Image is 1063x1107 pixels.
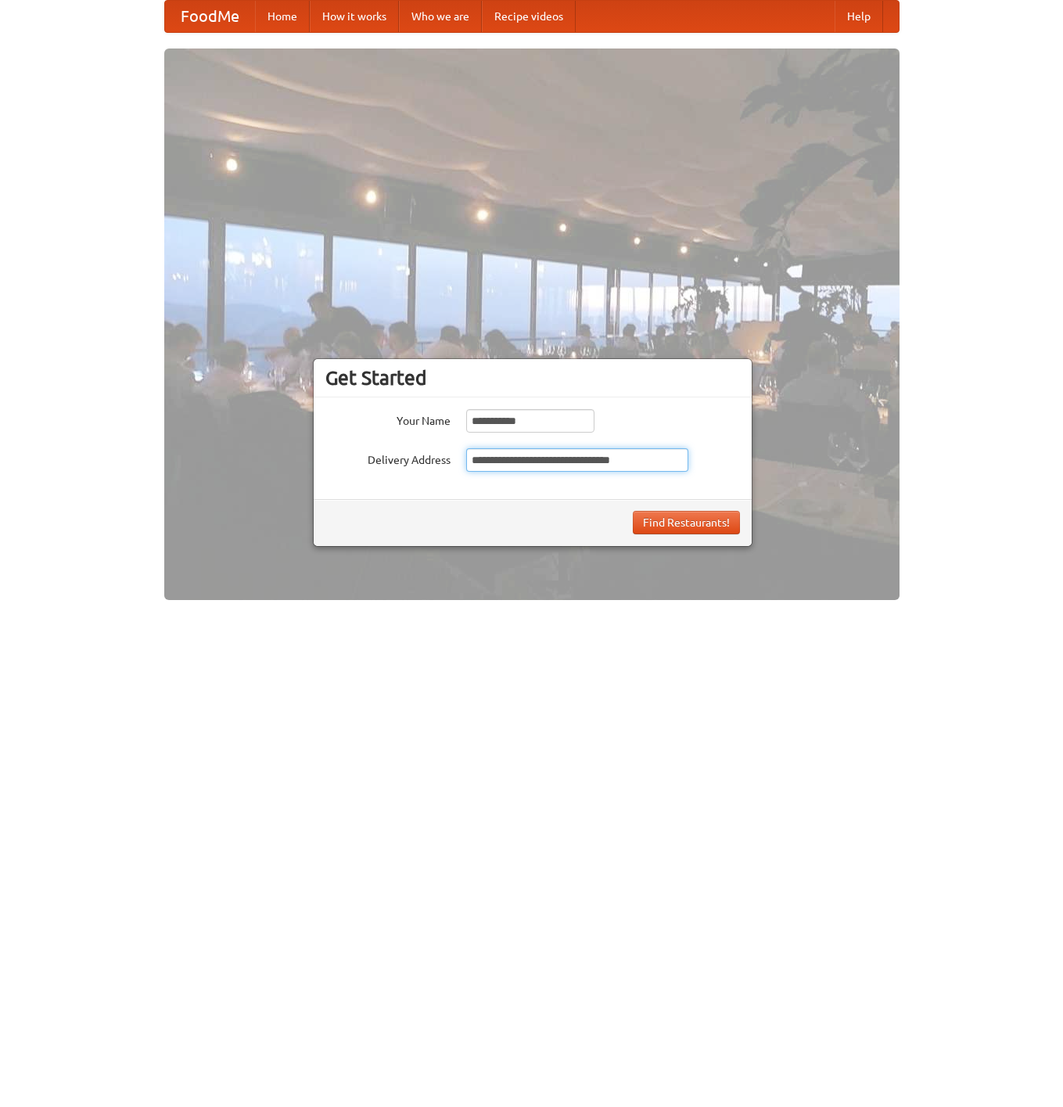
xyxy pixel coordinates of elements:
button: Find Restaurants! [633,511,740,534]
a: How it works [310,1,399,32]
h3: Get Started [325,366,740,390]
a: Home [255,1,310,32]
label: Your Name [325,409,451,429]
a: Who we are [399,1,482,32]
a: Help [835,1,883,32]
a: FoodMe [165,1,255,32]
a: Recipe videos [482,1,576,32]
label: Delivery Address [325,448,451,468]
